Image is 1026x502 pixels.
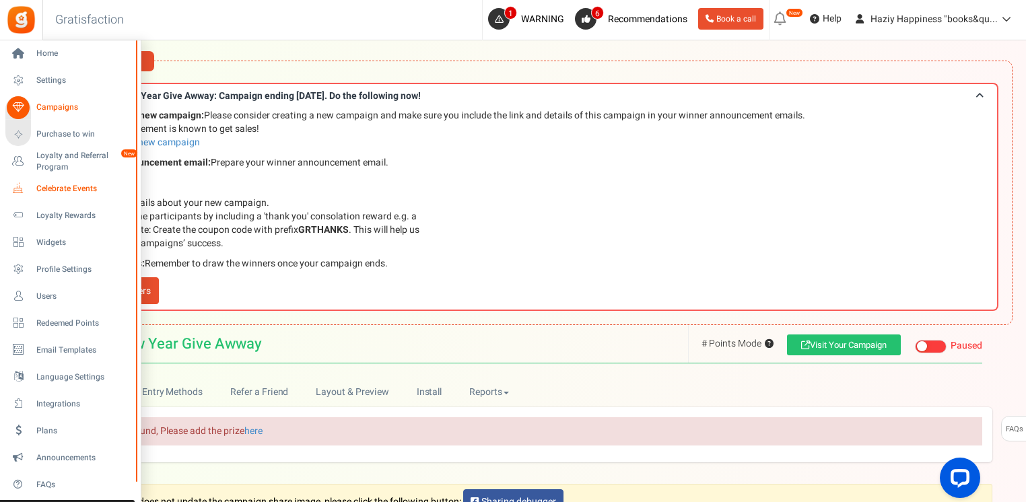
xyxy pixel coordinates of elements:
span: Purchase to win [36,129,131,140]
div: No prize found, Please add the prize [87,417,982,445]
span: Celebrate Events [36,183,131,194]
span: Home [36,48,131,59]
span: Settings [36,75,131,86]
a: Home [5,42,135,65]
a: Campaigns [5,96,135,119]
a: Visit Your Campaign [787,334,901,355]
p: Prepare your winner announcement email. [85,156,990,170]
a: Redeemed Points [5,312,135,334]
a: Loyalty and Referral Program New [5,150,135,173]
span: Language Settings [36,371,131,383]
a: Help [805,8,847,30]
a: Plans [5,419,135,442]
span: Loyalty and Referral Program [36,150,135,173]
a: 1 WARNING [488,8,570,30]
span: FAQs [36,479,131,491]
a: Layout & Preview [302,377,403,407]
span: The New Year Give Awway [87,336,262,351]
p: Remember to draw the winners once your campaign ends. [85,257,990,271]
a: 6 Recommendations [575,8,693,30]
h3: Gratisfaction [40,7,139,34]
span: Widgets [36,237,131,248]
a: Settings [5,69,135,92]
a: Integrations [5,392,135,415]
span: The New Year Give Awway: Campaign ending [DATE]. Do the following now! [101,91,421,101]
a: Create a new campaign [101,135,200,149]
em: New [121,149,138,158]
span: Announcements [36,452,131,464]
span: Redeemed Points [36,318,131,329]
strong: Winner announcement email: [85,155,211,170]
a: Email Templates [5,338,135,361]
span: Loyalty Rewards [36,210,131,221]
a: Reports [456,377,523,407]
a: Book a call [698,8,763,30]
a: Language Settings [5,365,135,388]
span: Rewarding entrants with bonus points. These points are used in drawing winners and will also add ... [765,340,774,349]
a: Entry Methods [128,377,216,407]
span: Email Templates [36,345,131,356]
b: GRTHANKS [298,223,349,237]
p: -Include details about your new campaign. -Thank all the participants by including a 'thank you' ... [85,196,990,250]
span: Plans [36,425,131,437]
a: Install [403,377,456,407]
a: Announcements [5,446,135,469]
span: Integrations [36,398,131,410]
p: Pro tips! [85,176,990,190]
img: Gratisfaction [6,5,36,35]
a: Profile Settings [5,258,135,281]
span: Haziy Happiness "books&qu... [870,12,998,26]
strong: Create a new campaign: [101,108,204,122]
span: Paused [951,338,982,353]
span: Help [819,12,842,26]
span: Profile Settings [36,264,131,275]
span: 6 [591,6,604,20]
span: 1 [504,6,517,20]
span: Recommendations [608,12,687,26]
a: Users [5,285,135,308]
span: # Points Mode [702,336,774,351]
span: Campaigns [36,102,131,113]
em: New [786,8,803,17]
a: FAQs [5,473,135,496]
a: Loyalty Rewards [5,204,135,227]
a: Refer a Friend [217,377,302,407]
a: Widgets [5,231,135,254]
p: Please consider creating a new campaign and make sure you include the link and details of this ca... [85,109,990,149]
a: here [244,424,263,438]
a: Celebrate Events [5,177,135,200]
span: WARNING [521,12,564,26]
span: FAQs [1005,417,1023,442]
a: Purchase to win [5,123,135,146]
span: Users [36,291,131,302]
